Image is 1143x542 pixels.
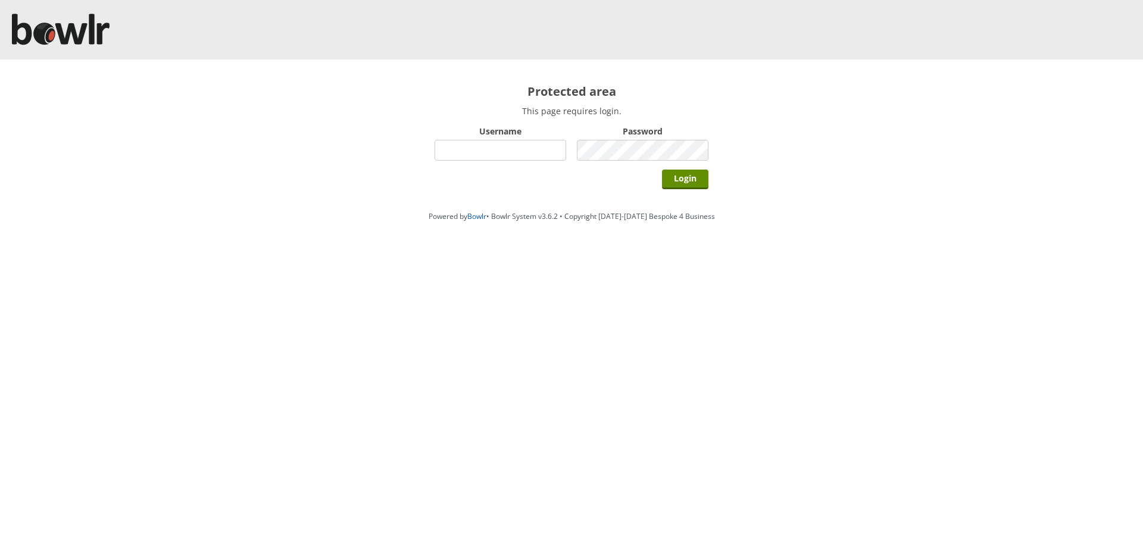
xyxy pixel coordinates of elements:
label: Username [435,126,566,137]
p: This page requires login. [435,105,708,117]
label: Password [577,126,708,137]
h2: Protected area [435,83,708,99]
a: Bowlr [467,211,486,221]
input: Login [662,170,708,189]
span: Powered by • Bowlr System v3.6.2 • Copyright [DATE]-[DATE] Bespoke 4 Business [429,211,715,221]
